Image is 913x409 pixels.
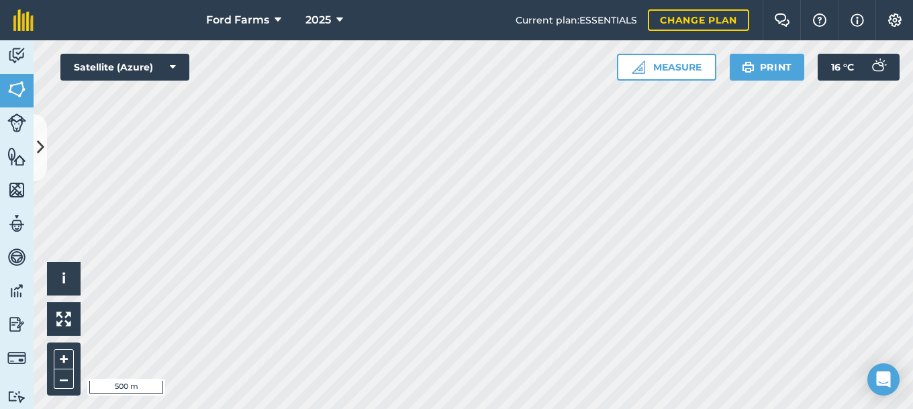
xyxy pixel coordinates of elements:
span: Current plan : ESSENTIALS [516,13,637,28]
img: svg+xml;base64,PD94bWwgdmVyc2lvbj0iMS4wIiBlbmNvZGluZz0idXRmLTgiPz4KPCEtLSBHZW5lcmF0b3I6IEFkb2JlIE... [7,46,26,66]
img: svg+xml;base64,PHN2ZyB4bWxucz0iaHR0cDovL3d3dy53My5vcmcvMjAwMC9zdmciIHdpZHRoPSI1NiIgaGVpZ2h0PSI2MC... [7,79,26,99]
span: Ford Farms [206,12,269,28]
img: svg+xml;base64,PD94bWwgdmVyc2lvbj0iMS4wIiBlbmNvZGluZz0idXRmLTgiPz4KPCEtLSBHZW5lcmF0b3I6IEFkb2JlIE... [865,54,892,81]
button: Print [730,54,805,81]
button: 16 °C [818,54,900,81]
img: svg+xml;base64,PD94bWwgdmVyc2lvbj0iMS4wIiBlbmNvZGluZz0idXRmLTgiPz4KPCEtLSBHZW5lcmF0b3I6IEFkb2JlIE... [7,349,26,367]
img: svg+xml;base64,PD94bWwgdmVyc2lvbj0iMS4wIiBlbmNvZGluZz0idXRmLTgiPz4KPCEtLSBHZW5lcmF0b3I6IEFkb2JlIE... [7,214,26,234]
img: svg+xml;base64,PD94bWwgdmVyc2lvbj0iMS4wIiBlbmNvZGluZz0idXRmLTgiPz4KPCEtLSBHZW5lcmF0b3I6IEFkb2JlIE... [7,390,26,403]
img: A cog icon [887,13,903,27]
img: svg+xml;base64,PD94bWwgdmVyc2lvbj0iMS4wIiBlbmNvZGluZz0idXRmLTgiPz4KPCEtLSBHZW5lcmF0b3I6IEFkb2JlIE... [7,281,26,301]
span: i [62,270,66,287]
img: svg+xml;base64,PD94bWwgdmVyc2lvbj0iMS4wIiBlbmNvZGluZz0idXRmLTgiPz4KPCEtLSBHZW5lcmF0b3I6IEFkb2JlIE... [7,247,26,267]
img: fieldmargin Logo [13,9,34,31]
img: svg+xml;base64,PHN2ZyB4bWxucz0iaHR0cDovL3d3dy53My5vcmcvMjAwMC9zdmciIHdpZHRoPSIxNyIgaGVpZ2h0PSIxNy... [851,12,864,28]
button: Satellite (Azure) [60,54,189,81]
button: i [47,262,81,296]
button: – [54,369,74,389]
button: Measure [617,54,716,81]
img: svg+xml;base64,PHN2ZyB4bWxucz0iaHR0cDovL3d3dy53My5vcmcvMjAwMC9zdmciIHdpZHRoPSIxOSIgaGVpZ2h0PSIyNC... [742,59,755,75]
button: + [54,349,74,369]
img: svg+xml;base64,PHN2ZyB4bWxucz0iaHR0cDovL3d3dy53My5vcmcvMjAwMC9zdmciIHdpZHRoPSI1NiIgaGVpZ2h0PSI2MC... [7,180,26,200]
a: Change plan [648,9,749,31]
span: 16 ° C [831,54,854,81]
img: svg+xml;base64,PD94bWwgdmVyc2lvbj0iMS4wIiBlbmNvZGluZz0idXRmLTgiPz4KPCEtLSBHZW5lcmF0b3I6IEFkb2JlIE... [7,113,26,132]
img: A question mark icon [812,13,828,27]
img: Ruler icon [632,60,645,74]
img: svg+xml;base64,PHN2ZyB4bWxucz0iaHR0cDovL3d3dy53My5vcmcvMjAwMC9zdmciIHdpZHRoPSI1NiIgaGVpZ2h0PSI2MC... [7,146,26,167]
img: svg+xml;base64,PD94bWwgdmVyc2lvbj0iMS4wIiBlbmNvZGluZz0idXRmLTgiPz4KPCEtLSBHZW5lcmF0b3I6IEFkb2JlIE... [7,314,26,334]
div: Open Intercom Messenger [867,363,900,396]
img: Two speech bubbles overlapping with the left bubble in the forefront [774,13,790,27]
img: Four arrows, one pointing top left, one top right, one bottom right and the last bottom left [56,312,71,326]
span: 2025 [305,12,331,28]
